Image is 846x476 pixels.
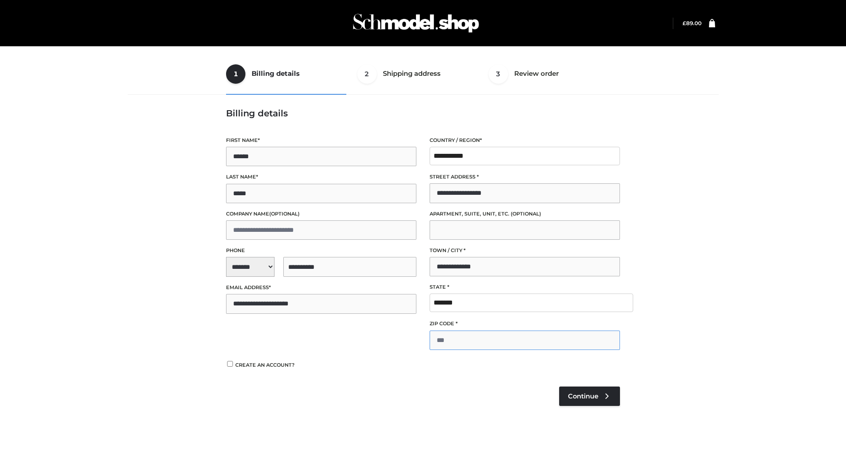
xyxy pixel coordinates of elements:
label: Country / Region [430,136,620,145]
label: First name [226,136,416,145]
img: Schmodel Admin 964 [350,6,482,41]
a: Continue [559,387,620,406]
label: Street address [430,173,620,181]
span: Continue [568,392,598,400]
span: (optional) [269,211,300,217]
a: £89.00 [683,20,701,26]
label: Company name [226,210,416,218]
label: Email address [226,283,416,292]
label: Town / City [430,246,620,255]
label: ZIP Code [430,320,620,328]
span: £ [683,20,686,26]
label: State [430,283,620,291]
input: Create an account? [226,361,234,367]
span: Create an account? [235,362,295,368]
h3: Billing details [226,108,620,119]
bdi: 89.00 [683,20,701,26]
label: Last name [226,173,416,181]
label: Apartment, suite, unit, etc. [430,210,620,218]
span: (optional) [511,211,541,217]
label: Phone [226,246,416,255]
